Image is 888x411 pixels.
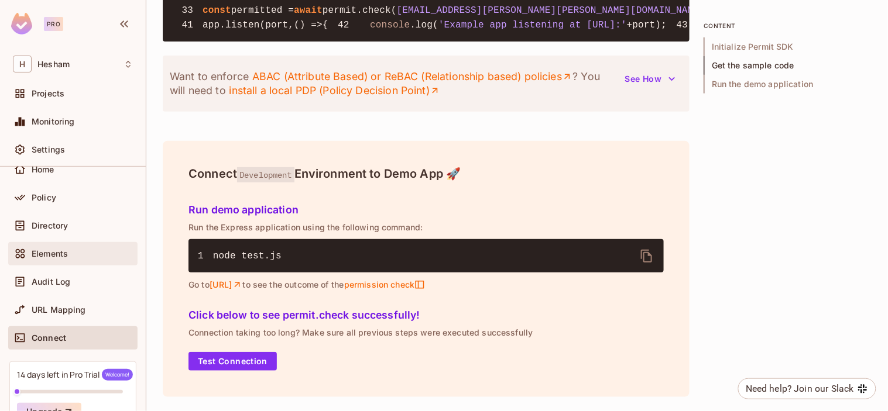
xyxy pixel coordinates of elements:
[213,251,282,261] span: node test.js
[44,17,63,31] div: Pro
[618,70,683,88] button: See How
[188,279,664,290] p: Go to to see the outcome of the
[294,20,323,30] span: () =>
[37,60,70,69] span: Workspace: Hesham
[32,145,65,154] span: Settings
[323,5,397,16] span: permit.check(
[438,20,627,30] span: 'Example app listening at [URL]:'
[188,204,664,216] h5: Run demo application
[633,242,661,270] button: delete
[294,5,323,16] span: await
[704,21,872,30] p: content
[188,352,277,371] button: Test Connection
[210,279,243,290] a: [URL]
[237,167,294,182] span: Development
[746,382,854,396] div: Need help? Join our Slack
[32,249,68,258] span: Elements
[229,84,440,98] a: install a local PDP (Policy Decision Point)
[172,4,203,18] span: 33
[188,167,664,181] h4: Connect Environment to Demo App 🚀
[32,277,70,286] span: Audit Log
[172,18,203,32] span: 41
[32,305,86,315] span: URL Mapping
[32,333,66,343] span: Connect
[323,20,328,30] span: {
[667,18,697,32] span: 43
[32,165,54,174] span: Home
[17,369,133,381] div: 14 days left in Pro Trial
[11,13,32,34] img: SReyMgAAAABJRU5ErkJggg==
[198,249,213,263] span: 1
[370,20,410,30] span: console
[344,279,425,290] span: permission check
[188,328,664,337] p: Connection taking too long? Make sure all previous steps were executed successfully
[252,70,572,84] a: ABAC (Attribute Based) or ReBAC (Relationship based) policies
[32,221,68,230] span: Directory
[188,223,664,232] p: Run the Express application using the following command:
[203,20,294,30] span: app.listen(port,
[32,117,75,126] span: Monitoring
[188,309,664,321] h5: Click below to see permit.check successfully!
[704,75,872,94] span: Run the demo application
[627,20,667,30] span: +port);
[328,18,359,32] span: 42
[32,193,56,202] span: Policy
[203,5,231,16] span: const
[704,37,872,56] span: Initialize Permit SDK
[13,56,32,72] span: H
[231,5,294,16] span: permitted =
[410,20,438,30] span: .log(
[32,89,64,98] span: Projects
[397,5,711,16] span: [EMAIL_ADDRESS][PERSON_NAME][PERSON_NAME][DOMAIN_NAME]'
[102,369,133,381] span: Welcome!
[704,56,872,75] span: Get the sample code
[170,70,618,98] p: Want to enforce ? You will need to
